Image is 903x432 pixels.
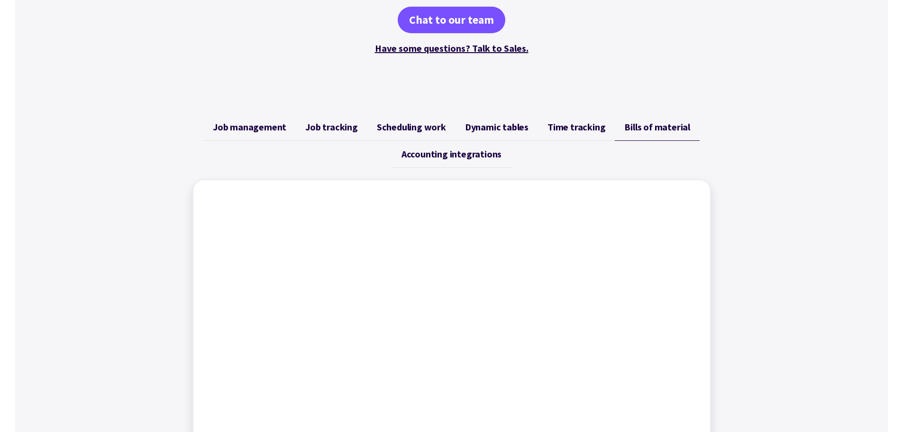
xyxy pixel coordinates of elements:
span: Job tracking [305,121,358,133]
a: Have some questions? Talk to Sales. [375,42,529,54]
iframe: Chat Widget [745,330,903,432]
a: Chat to our team [398,7,505,33]
span: Bills of material [624,121,690,133]
span: Job management [213,121,286,133]
span: Accounting integrations [401,148,502,160]
span: Dynamic tables [465,121,529,133]
span: Scheduling work [377,121,446,133]
span: Time tracking [547,121,605,133]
